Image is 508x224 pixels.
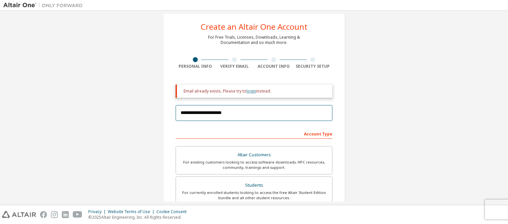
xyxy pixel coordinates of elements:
div: Account Type [176,128,332,139]
img: instagram.svg [51,211,58,218]
div: Students [180,181,328,190]
div: For Free Trials, Licenses, Downloads, Learning & Documentation and so much more. [208,35,300,45]
a: login [246,88,256,94]
div: Privacy [88,209,108,214]
div: For existing customers looking to access software downloads, HPC resources, community, trainings ... [180,160,328,170]
img: linkedin.svg [62,211,69,218]
div: Create an Altair One Account [201,23,308,31]
img: altair_logo.svg [2,211,36,218]
div: For currently enrolled students looking to access the free Altair Student Edition bundle and all ... [180,190,328,201]
img: Altair One [3,2,86,9]
img: youtube.svg [73,211,82,218]
div: Personal Info [176,64,215,69]
div: Website Terms of Use [108,209,156,214]
div: Cookie Consent [156,209,190,214]
div: Email already exists. Please try to instead. [184,89,327,94]
img: facebook.svg [40,211,47,218]
p: © 2025 Altair Engineering, Inc. All Rights Reserved. [88,214,190,220]
div: Account Info [254,64,293,69]
div: Altair Customers [180,150,328,160]
div: Security Setup [293,64,333,69]
div: Verify Email [215,64,254,69]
